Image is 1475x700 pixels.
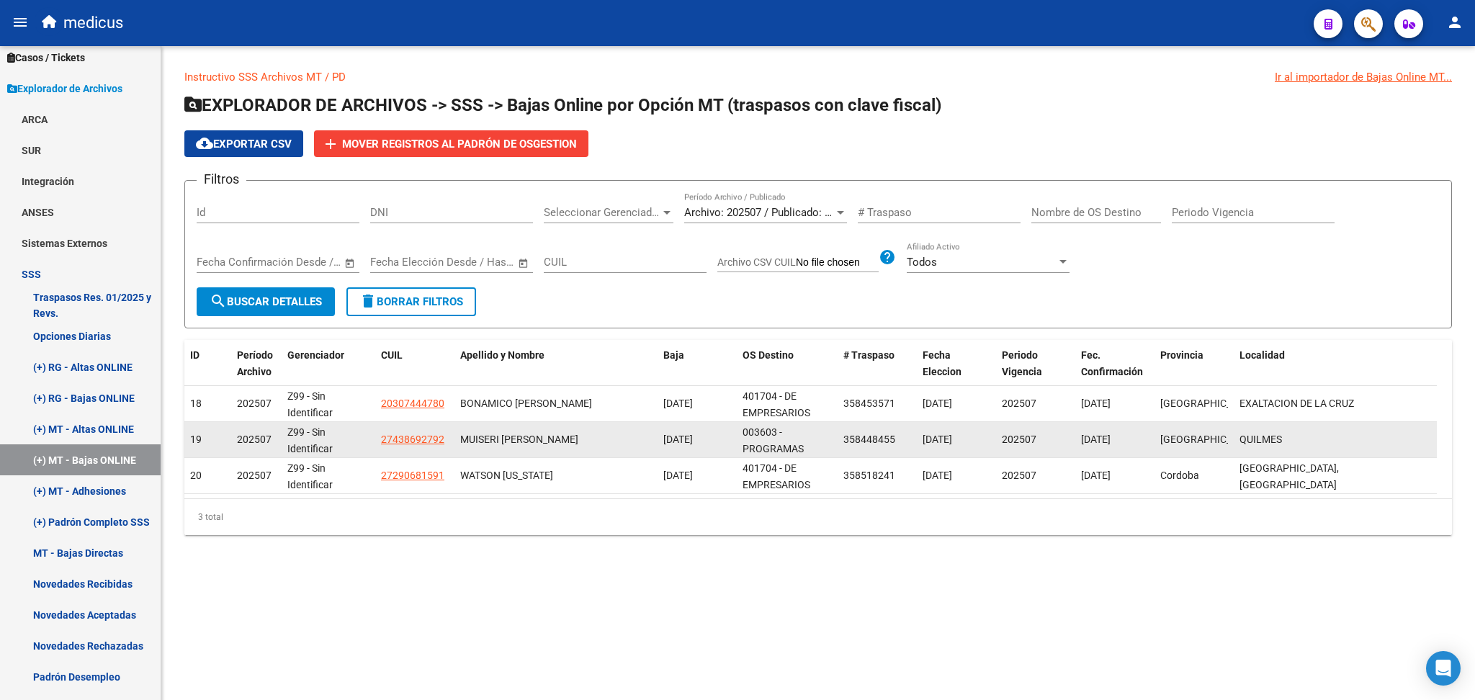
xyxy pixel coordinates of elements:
[1002,349,1042,377] span: Periodo Vigencia
[743,390,833,451] span: 401704 - DE EMPRESARIOS PROFESIONALES Y MONOTRIBUTISTAS
[843,470,895,481] span: 358518241
[197,256,243,269] input: Start date
[1239,398,1354,409] span: EXALTACION DE LA CRUZ
[1002,398,1036,409] span: 202507
[190,434,202,445] span: 19
[1155,340,1234,387] datatable-header-cell: Provincia
[381,470,444,481] span: 27290681591
[717,256,796,268] span: Archivo CSV CUIL
[256,256,326,269] input: End date
[923,434,952,445] span: [DATE]
[1081,470,1111,481] span: [DATE]
[996,340,1075,387] datatable-header-cell: Periodo Vigencia
[210,292,227,310] mat-icon: search
[516,255,532,272] button: Open calendar
[381,398,444,409] span: 20307444780
[12,14,29,31] mat-icon: menu
[663,395,731,412] div: [DATE]
[359,295,463,308] span: Borrar Filtros
[454,340,658,387] datatable-header-cell: Apellido y Nombre
[231,340,282,387] datatable-header-cell: Período Archivo
[923,349,961,377] span: Fecha Eleccion
[460,434,578,445] span: MUISERI [PERSON_NAME]
[1239,434,1282,445] span: QUILMES
[1426,651,1461,686] div: Open Intercom Messenger
[743,462,833,523] span: 401704 - DE EMPRESARIOS PROFESIONALES Y MONOTRIBUTISTAS
[237,398,272,409] span: 202507
[370,256,417,269] input: Start date
[322,135,339,153] mat-icon: add
[658,340,737,387] datatable-header-cell: Baja
[1002,470,1036,481] span: 202507
[923,470,952,481] span: [DATE]
[381,349,403,361] span: CUIL
[287,390,333,418] span: Z99 - Sin Identificar
[184,130,303,157] button: Exportar CSV
[7,81,122,97] span: Explorador de Archivos
[684,206,859,219] span: Archivo: 202507 / Publicado: 202506
[663,431,731,448] div: [DATE]
[7,50,85,66] span: Casos / Tickets
[237,349,273,377] span: Período Archivo
[663,467,731,484] div: [DATE]
[460,398,592,409] span: BONAMICO [PERSON_NAME]
[237,434,272,445] span: 202507
[190,349,199,361] span: ID
[743,426,812,537] span: 003603 - PROGRAMAS MEDICOS SOCIEDAD ARGENTINA DE CONSULTORIA MUTUAL
[843,398,895,409] span: 358453571
[190,470,202,481] span: 20
[879,248,896,266] mat-icon: help
[190,398,202,409] span: 18
[917,340,996,387] datatable-header-cell: Fecha Eleccion
[743,349,794,361] span: OS Destino
[314,130,588,157] button: Mover registros al PADRÓN de OsGestion
[184,71,346,84] a: Instructivo SSS Archivos MT / PD
[1081,349,1143,377] span: Fec. Confirmación
[843,349,895,361] span: # Traspaso
[184,340,231,387] datatable-header-cell: ID
[430,256,500,269] input: End date
[184,95,941,115] span: EXPLORADOR DE ARCHIVOS -> SSS -> Bajas Online por Opción MT (traspasos con clave fiscal)
[197,169,246,189] h3: Filtros
[282,340,375,387] datatable-header-cell: Gerenciador
[460,470,553,481] span: WATSON [US_STATE]
[196,138,292,151] span: Exportar CSV
[1081,434,1111,445] span: [DATE]
[1081,398,1111,409] span: [DATE]
[197,287,335,316] button: Buscar Detalles
[1239,349,1285,361] span: Localidad
[210,295,322,308] span: Buscar Detalles
[1160,349,1203,361] span: Provincia
[1160,470,1199,481] span: Cordoba
[342,138,577,151] span: Mover registros al PADRÓN de OsGestion
[1160,398,1257,409] span: [GEOGRAPHIC_DATA]
[1234,340,1437,387] datatable-header-cell: Localidad
[663,349,684,361] span: Baja
[196,135,213,152] mat-icon: cloud_download
[1160,434,1257,445] span: [GEOGRAPHIC_DATA]
[838,340,917,387] datatable-header-cell: # Traspaso
[287,349,344,361] span: Gerenciador
[737,340,838,387] datatable-header-cell: OS Destino
[237,470,272,481] span: 202507
[1002,434,1036,445] span: 202507
[544,206,660,219] span: Seleccionar Gerenciador
[1275,69,1452,85] div: Ir al importador de Bajas Online MT...
[460,349,544,361] span: Apellido y Nombre
[342,255,359,272] button: Open calendar
[1446,14,1463,31] mat-icon: person
[796,256,879,269] input: Archivo CSV CUIL
[359,292,377,310] mat-icon: delete
[381,434,444,445] span: 27438692792
[1239,462,1339,490] span: [GEOGRAPHIC_DATA], [GEOGRAPHIC_DATA]
[63,7,123,39] span: medicus
[907,256,937,269] span: Todos
[287,426,333,454] span: Z99 - Sin Identificar
[375,340,454,387] datatable-header-cell: CUIL
[843,434,895,445] span: 358448455
[184,499,1452,535] div: 3 total
[923,398,952,409] span: [DATE]
[1075,340,1155,387] datatable-header-cell: Fec. Confirmación
[346,287,476,316] button: Borrar Filtros
[287,462,333,490] span: Z99 - Sin Identificar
